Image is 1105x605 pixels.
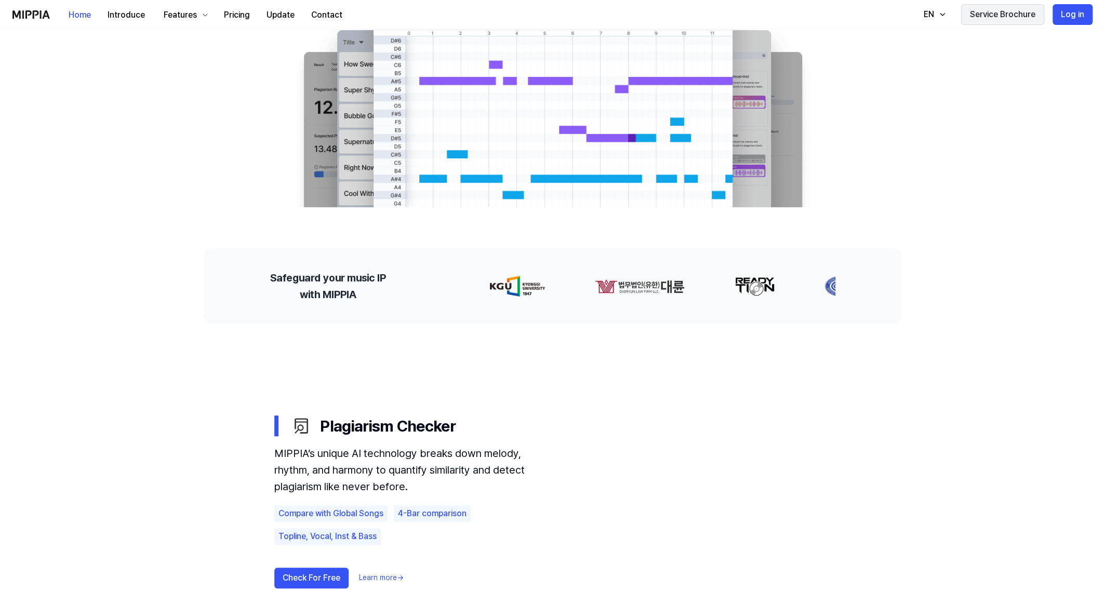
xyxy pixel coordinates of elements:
[961,4,1044,25] button: Service Brochure
[291,415,831,437] div: Plagiarism Checker
[274,568,349,588] button: Check For Free
[922,8,936,21] div: EN
[913,4,953,25] button: EN
[487,276,542,297] img: partner-logo-0
[162,9,199,21] div: Features
[153,5,216,25] button: Features
[359,573,404,583] a: Learn more→
[12,10,50,19] img: logo
[731,276,772,297] img: partner-logo-2
[394,505,471,522] div: 4-Bar comparison
[274,505,388,522] div: Compare with Global Songs
[274,445,831,596] div: Plagiarism Checker
[822,276,854,297] img: partner-logo-3
[274,445,555,495] div: MIPPIA’s unique AI technology breaks down melody, rhythm, and harmony to quantify similarity and ...
[274,407,831,445] button: Plagiarism Checker
[303,5,351,25] button: Contact
[274,528,381,545] div: Topline, Vocal, Inst & Bass
[592,276,682,297] img: partner-logo-1
[60,1,99,29] a: Home
[60,5,99,25] button: Home
[1053,4,1093,25] button: Log in
[270,270,386,303] h2: Safeguard your music IP with MIPPIA
[258,5,303,25] button: Update
[258,1,303,29] a: Update
[99,5,153,25] button: Introduce
[216,5,258,25] button: Pricing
